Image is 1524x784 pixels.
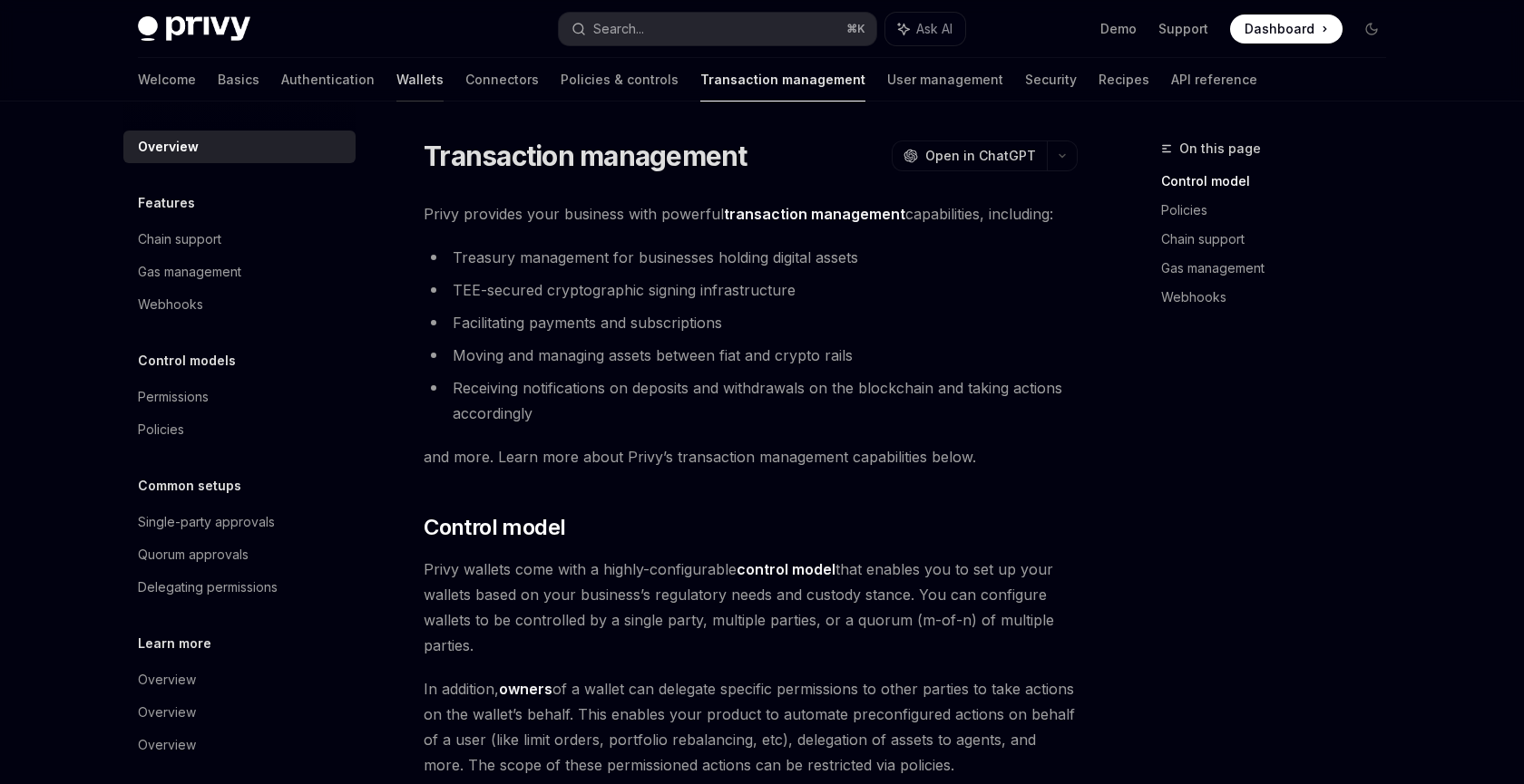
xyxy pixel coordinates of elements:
h5: Common setups [138,475,241,497]
h1: Transaction management [424,140,747,172]
h5: Learn more [138,633,211,654]
a: Chain support [123,223,356,256]
button: Ask AI [885,13,965,45]
div: Policies [138,419,184,440]
span: and more. Learn more about Privy’s transaction management capabilities below. [424,444,1078,469]
div: Single-party approvals [138,511,275,533]
span: Ask AI [916,20,952,38]
span: Privy provides your business with powerful capabilities, including: [424,201,1078,227]
li: Facilitating payments and subscriptions [424,310,1078,335]
a: Basics [218,58,259,102]
strong: transaction management [724,205,905,223]
div: Gas management [138,261,241,283]
a: Control model [1161,167,1401,196]
a: Policies [1161,196,1401,225]
div: Overview [138,136,199,158]
a: Welcome [138,58,196,102]
strong: control model [737,560,835,578]
a: Policies [123,413,356,446]
a: API reference [1171,58,1257,102]
span: ⌘ K [846,22,865,36]
span: In addition, of a wallet can delegate specific permissions to other parties to take actions on th... [424,676,1078,778]
li: Receiving notifications on deposits and withdrawals on the blockchain and taking actions accordingly [424,375,1078,426]
div: Chain support [138,228,221,250]
span: On this page [1179,138,1261,160]
a: Quorum approvals [123,538,356,571]
a: Transaction management [700,58,865,102]
a: Overview [123,729,356,761]
a: Webhooks [1161,283,1401,312]
button: Search...⌘K [559,13,876,45]
li: Treasury management for businesses holding digital assets [424,245,1078,270]
span: Privy wallets come with a highly-configurable that enables you to set up your wallets based on yo... [424,557,1078,658]
a: Dashboard [1230,15,1343,44]
a: Wallets [396,58,444,102]
img: dark logo [138,16,250,42]
span: Dashboard [1245,20,1314,38]
a: control model [737,560,835,579]
li: TEE-secured cryptographic signing infrastructure [424,277,1078,303]
a: Recipes [1099,58,1149,102]
a: User management [887,58,1003,102]
div: Overview [138,669,196,691]
li: Moving and managing assets between fiat and crypto rails [424,343,1078,368]
a: Overview [123,696,356,729]
a: Webhooks [123,288,356,321]
a: Connectors [465,58,539,102]
div: Delegating permissions [138,576,278,598]
span: Control model [424,513,565,542]
a: owners [499,680,552,699]
div: Search... [593,18,644,40]
div: Webhooks [138,294,203,315]
h5: Control models [138,350,236,372]
div: Overview [138,702,196,723]
a: Permissions [123,381,356,413]
a: Delegating permissions [123,571,356,604]
div: Quorum approvals [138,544,249,566]
button: Open in ChatGPT [892,140,1047,171]
a: Support [1158,20,1208,38]
a: Policies & controls [561,58,679,102]
a: Overview [123,131,356,163]
div: Permissions [138,386,209,408]
a: Authentication [281,58,375,102]
a: Chain support [1161,225,1401,254]
div: Overview [138,734,196,756]
span: Open in ChatGPT [925,147,1036,165]
a: Demo [1100,20,1137,38]
h5: Features [138,192,195,214]
a: Gas management [1161,254,1401,283]
button: Toggle dark mode [1357,15,1386,44]
a: Security [1025,58,1077,102]
a: Single-party approvals [123,506,356,538]
a: Overview [123,663,356,696]
a: Gas management [123,256,356,288]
